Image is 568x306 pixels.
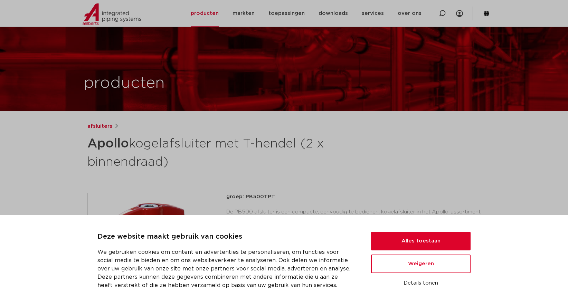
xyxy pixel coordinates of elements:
[226,207,481,276] div: De PB500 afsluiter is een compacte, eenvoudig te bedienen, kogelafsluiter in het Apollo-assortime...
[84,72,165,94] h1: producten
[371,255,471,273] button: Weigeren
[371,277,471,289] button: Details tonen
[87,137,129,150] strong: Apollo
[97,231,354,242] p: Deze website maakt gebruik van cookies
[97,248,354,289] p: We gebruiken cookies om content en advertenties te personaliseren, om functies voor social media ...
[87,122,112,131] a: afsluiters
[87,133,347,171] h1: kogelafsluiter met T-hendel (2 x binnendraad)
[226,193,481,201] p: groep: PB500TPT
[456,6,463,21] div: my IPS
[371,232,471,250] button: Alles toestaan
